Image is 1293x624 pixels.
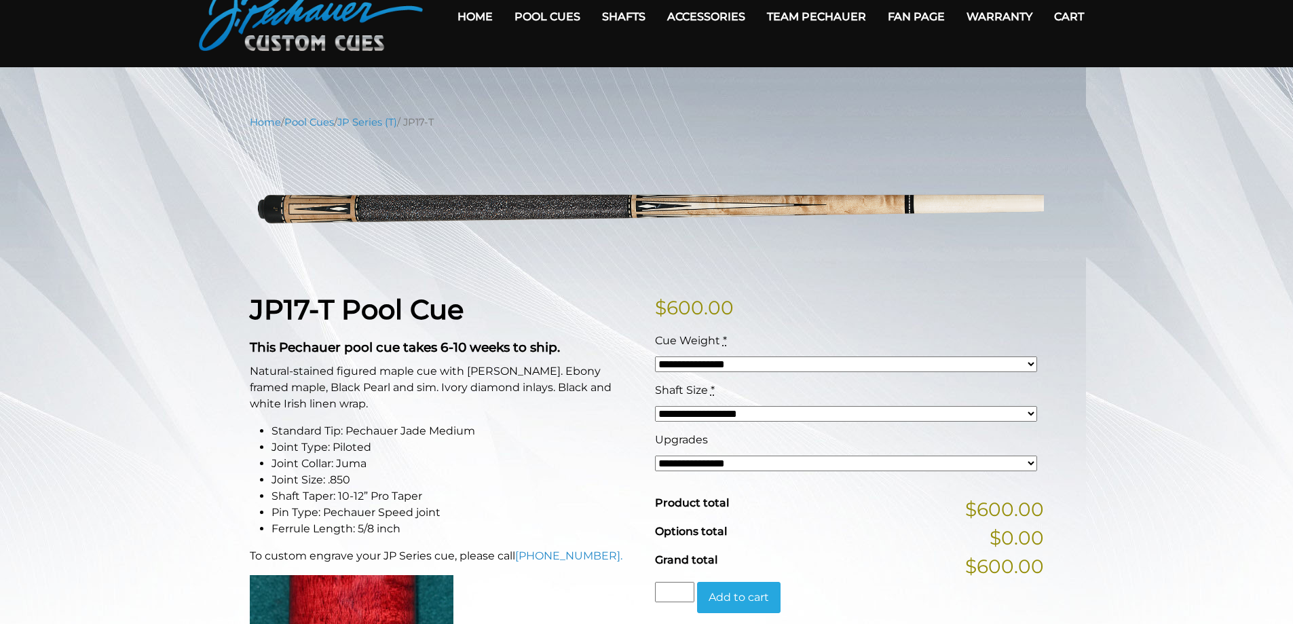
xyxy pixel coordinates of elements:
[515,549,622,562] a: [PHONE_NUMBER].
[271,456,639,472] li: Joint Collar: Juma
[250,548,639,564] p: To custom engrave your JP Series cue, please call
[271,423,639,439] li: Standard Tip: Pechauer Jade Medium
[337,116,397,128] a: JP Series (T)
[271,488,639,504] li: Shaft Taper: 10-12” Pro Taper
[250,339,560,355] strong: This Pechauer pool cue takes 6-10 weeks to ship.
[655,553,717,566] span: Grand total
[655,334,720,347] span: Cue Weight
[655,496,729,509] span: Product total
[250,363,639,412] p: Natural-stained figured maple cue with [PERSON_NAME]. Ebony framed maple, Black Pearl and sim. Iv...
[990,524,1044,552] span: $0.00
[965,495,1044,524] span: $600.00
[250,116,281,128] a: Home
[711,384,715,397] abbr: required
[284,116,334,128] a: Pool Cues
[655,296,734,319] bdi: 600.00
[271,521,639,537] li: Ferrule Length: 5/8 inch
[655,384,708,397] span: Shaft Size
[250,140,1044,272] img: jp17-T.png
[655,582,694,602] input: Product quantity
[271,504,639,521] li: Pin Type: Pechauer Speed joint
[655,296,667,319] span: $
[271,472,639,488] li: Joint Size: .850
[655,433,708,446] span: Upgrades
[655,525,727,538] span: Options total
[965,552,1044,581] span: $600.00
[271,439,639,456] li: Joint Type: Piloted
[250,115,1044,130] nav: Breadcrumb
[250,293,464,326] strong: JP17-T Pool Cue
[723,334,727,347] abbr: required
[697,582,781,613] button: Add to cart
